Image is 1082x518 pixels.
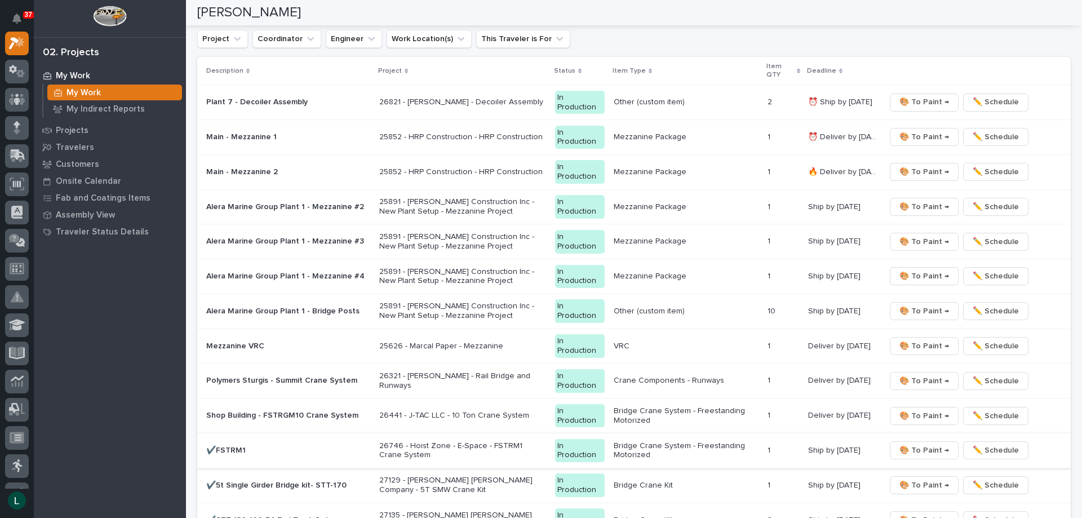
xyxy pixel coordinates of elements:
p: 26821 - [PERSON_NAME] - Decoiler Assembly [379,98,546,107]
tr: ✔️5t Single Girder Bridge kit- STT-17027129 - [PERSON_NAME] [PERSON_NAME] Company - 5T SMW Crane ... [197,468,1071,503]
p: Mezzanine Package [614,202,759,212]
span: ✏️ Schedule [973,304,1019,318]
p: Mezzanine VRC [206,342,370,351]
p: Other (custom item) [614,307,759,316]
button: Notifications [5,7,29,30]
button: users-avatar [5,489,29,512]
p: ✔️FSTRM1 [206,446,370,455]
button: Engineer [326,30,382,48]
p: 37 [25,11,32,19]
p: 26321 - [PERSON_NAME] - Rail Bridge and Runways [379,371,546,391]
p: 25891 - [PERSON_NAME] Construction Inc - New Plant Setup - Mezzanine Project [379,267,546,286]
p: 1 [768,339,773,351]
div: In Production [555,230,605,254]
p: 1 [768,409,773,420]
a: Customers [34,156,186,172]
button: ✏️ Schedule [963,337,1028,355]
p: Plant 7 - Decoiler Assembly [206,98,370,107]
p: Bridge Crane System - Freestanding Motorized [614,441,759,461]
p: ⏰ Deliver by 9/15/25 [808,130,879,142]
p: Crane Components - Runways [614,376,759,386]
p: Bridge Crane Kit [614,481,759,490]
button: 🎨 To Paint → [890,163,959,181]
p: My Work [56,71,90,81]
p: Ship by [DATE] [808,269,863,281]
span: 🎨 To Paint → [899,200,949,214]
span: ✏️ Schedule [973,200,1019,214]
tr: Polymers Sturgis - Summit Crane System26321 - [PERSON_NAME] - Rail Bridge and RunwaysIn Productio... [197,364,1071,399]
p: Ship by [DATE] [808,200,863,212]
p: 1 [768,444,773,455]
span: ✏️ Schedule [973,479,1019,492]
p: Alera Marine Group Plant 1 - Bridge Posts [206,307,370,316]
div: 02. Projects [43,47,99,59]
tr: Alera Marine Group Plant 1 - Bridge Posts25891 - [PERSON_NAME] Construction Inc - New Plant Setup... [197,294,1071,329]
a: Onsite Calendar [34,172,186,189]
div: In Production [555,473,605,497]
button: ✏️ Schedule [963,267,1028,285]
tr: Alera Marine Group Plant 1 - Mezzanine #325891 - [PERSON_NAME] Construction Inc - New Plant Setup... [197,224,1071,259]
a: Projects [34,122,186,139]
p: Status [554,65,575,77]
p: Other (custom item) [614,98,759,107]
p: Deliver by [DATE] [808,409,873,420]
p: 1 [768,165,773,177]
button: Work Location(s) [387,30,472,48]
button: ✏️ Schedule [963,163,1028,181]
span: 🎨 To Paint → [899,165,949,179]
p: 1 [768,130,773,142]
p: Ship by [DATE] [808,479,863,490]
p: 27129 - [PERSON_NAME] [PERSON_NAME] Company - 5T SMW Crane Kit [379,476,546,495]
tr: Alera Marine Group Plant 1 - Mezzanine #425891 - [PERSON_NAME] Construction Inc - New Plant Setup... [197,259,1071,294]
div: In Production [555,195,605,219]
p: Mezzanine Package [614,167,759,177]
button: ✏️ Schedule [963,198,1028,216]
p: Alera Marine Group Plant 1 - Mezzanine #2 [206,202,370,212]
span: ✏️ Schedule [973,235,1019,249]
button: ✏️ Schedule [963,476,1028,494]
p: Projects [56,126,88,136]
p: 1 [768,200,773,212]
p: Customers [56,160,99,170]
button: ✏️ Schedule [963,441,1028,459]
button: 🎨 To Paint → [890,233,959,251]
p: 26441 - J-TAC LLC - 10 Ton Crane System [379,411,546,420]
p: 26746 - Hoist Zone - E-Space - FSTRM1 Crane System [379,441,546,461]
a: Assembly View [34,206,186,223]
p: Item QTY [766,60,794,81]
div: In Production [555,160,605,184]
p: Item Type [613,65,646,77]
p: 1 [768,479,773,490]
p: ✔️5t Single Girder Bridge kit- STT-170 [206,481,370,490]
span: ✏️ Schedule [973,95,1019,109]
span: ✏️ Schedule [973,130,1019,144]
p: Deliver by [DATE] [808,374,873,386]
button: ✏️ Schedule [963,128,1028,146]
p: Alera Marine Group Plant 1 - Mezzanine #3 [206,237,370,246]
span: 🎨 To Paint → [899,95,949,109]
span: ✏️ Schedule [973,409,1019,423]
button: ✏️ Schedule [963,302,1028,320]
span: 🎨 To Paint → [899,235,949,249]
a: Fab and Coatings Items [34,189,186,206]
tr: Mezzanine VRC25626 - Marcal Paper - MezzanineIn ProductionVRC11 Deliver by [DATE]Deliver by [DATE... [197,329,1071,364]
p: 25891 - [PERSON_NAME] Construction Inc - New Plant Setup - Mezzanine Project [379,197,546,216]
p: Description [206,65,243,77]
button: 🎨 To Paint → [890,267,959,285]
button: 🎨 To Paint → [890,94,959,112]
p: Project [378,65,402,77]
button: 🎨 To Paint → [890,302,959,320]
span: 🎨 To Paint → [899,339,949,353]
div: In Production [555,369,605,393]
span: 🎨 To Paint → [899,374,949,388]
span: 🎨 To Paint → [899,304,949,318]
p: Mezzanine Package [614,237,759,246]
span: ✏️ Schedule [973,165,1019,179]
p: Main - Mezzanine 2 [206,167,370,177]
div: In Production [555,126,605,149]
p: Assembly View [56,210,115,220]
button: ✏️ Schedule [963,94,1028,112]
tr: Plant 7 - Decoiler Assembly26821 - [PERSON_NAME] - Decoiler AssemblyIn ProductionOther (custom it... [197,85,1071,120]
p: Shop Building - FSTRGM10 Crane System [206,411,370,420]
p: Traveler Status Details [56,227,149,237]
